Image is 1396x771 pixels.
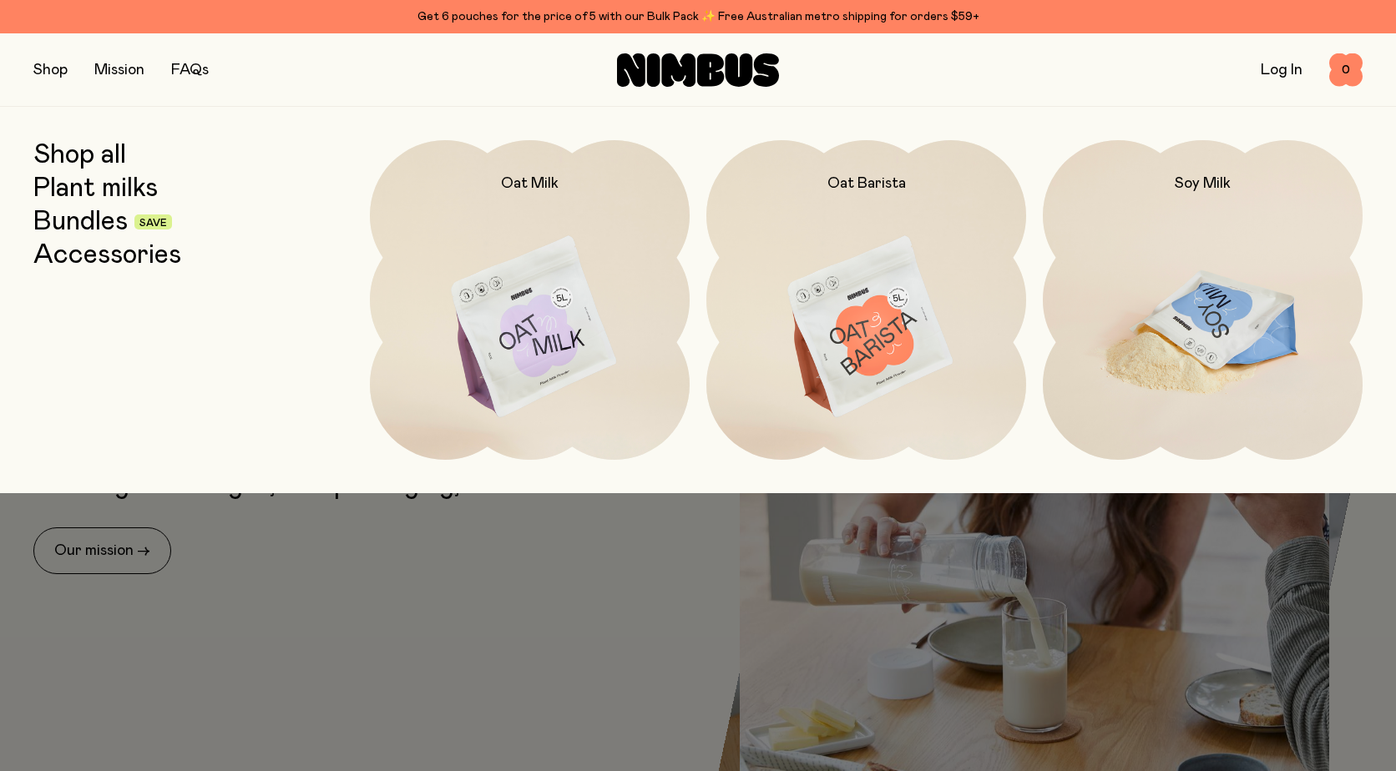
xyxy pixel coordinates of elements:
[33,7,1363,27] div: Get 6 pouches for the price of 5 with our Bulk Pack ✨ Free Australian metro shipping for orders $59+
[370,140,690,460] a: Oat Milk
[1261,63,1302,78] a: Log In
[33,174,158,204] a: Plant milks
[1175,174,1231,194] h2: Soy Milk
[33,140,126,170] a: Shop all
[501,174,559,194] h2: Oat Milk
[94,63,144,78] a: Mission
[1329,53,1363,87] button: 0
[171,63,209,78] a: FAQs
[1043,140,1363,460] a: Soy Milk
[139,218,167,228] span: Save
[33,207,128,237] a: Bundles
[33,240,181,270] a: Accessories
[706,140,1026,460] a: Oat Barista
[827,174,906,194] h2: Oat Barista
